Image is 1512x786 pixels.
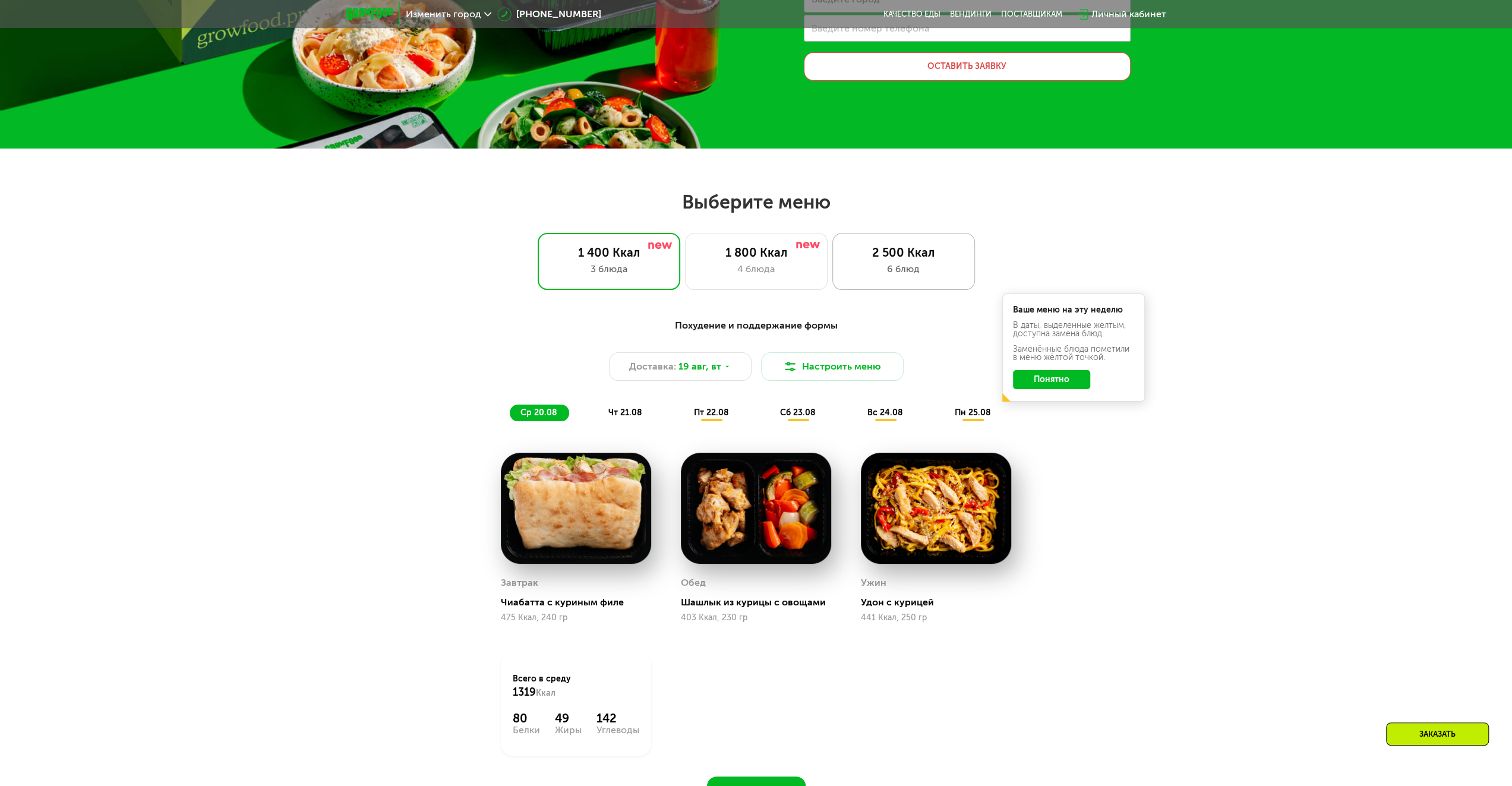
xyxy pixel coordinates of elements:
[38,190,1474,214] h2: Выберите меню
[861,613,1011,623] div: 441 Ккал, 250 гр
[697,245,815,260] div: 1 800 Ккал
[845,245,962,260] div: 2 500 Ккал
[697,262,815,276] div: 4 блюда
[513,673,639,699] div: Всего в среду
[550,262,668,276] div: 3 блюда
[861,574,886,592] div: Ужин
[1013,306,1134,314] div: Ваше меню на эту неделю
[694,408,729,418] span: пт 22.08
[804,52,1131,81] button: Оставить заявку
[513,725,540,735] div: Белки
[596,725,639,735] div: Углеводы
[678,359,721,374] span: 19 авг, вт
[950,10,992,19] a: Вендинги
[954,408,990,418] span: пн 25.08
[845,262,962,276] div: 6 блюд
[501,574,538,592] div: Завтрак
[1013,370,1090,389] button: Понятно
[608,408,642,418] span: чт 21.08
[681,574,706,592] div: Обед
[761,352,904,381] button: Настроить меню
[1386,722,1489,746] div: Заказать
[513,686,536,699] span: 1319
[555,725,582,735] div: Жиры
[555,711,582,725] div: 49
[861,596,1021,608] div: Удон с курицей
[812,25,929,31] label: Введите номер телефона
[520,408,557,418] span: ср 20.08
[867,408,903,418] span: вс 24.08
[1091,7,1166,21] div: Личный кабинет
[883,10,940,19] a: Качество еды
[513,711,540,725] div: 80
[1013,345,1134,362] div: Заменённые блюда пометили в меню жёлтой точкой.
[501,613,651,623] div: 475 Ккал, 240 гр
[550,245,668,260] div: 1 400 Ккал
[406,10,481,19] span: Изменить город
[1001,10,1062,19] div: поставщикам
[780,408,816,418] span: сб 23.08
[1013,321,1134,338] div: В даты, выделенные желтым, доступна замена блюд.
[536,688,555,698] span: Ккал
[596,711,639,725] div: 142
[629,359,676,374] span: Доставка:
[681,613,831,623] div: 403 Ккал, 230 гр
[501,596,661,608] div: Чиабатта с куриным филе
[497,7,601,21] a: [PHONE_NUMBER]
[681,596,841,608] div: Шашлык из курицы с овощами
[405,318,1108,333] div: Похудение и поддержание формы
